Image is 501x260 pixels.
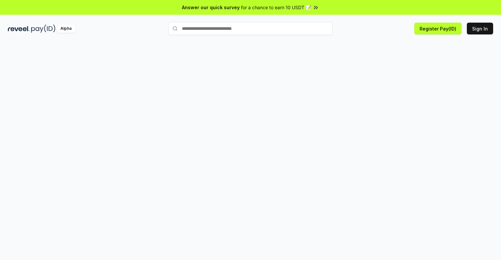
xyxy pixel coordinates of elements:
[182,4,240,11] span: Answer our quick survey
[414,23,462,34] button: Register Pay(ID)
[241,4,311,11] span: for a chance to earn 10 USDT 📝
[31,25,55,33] img: pay_id
[57,25,75,33] div: Alpha
[8,25,30,33] img: reveel_dark
[467,23,493,34] button: Sign In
